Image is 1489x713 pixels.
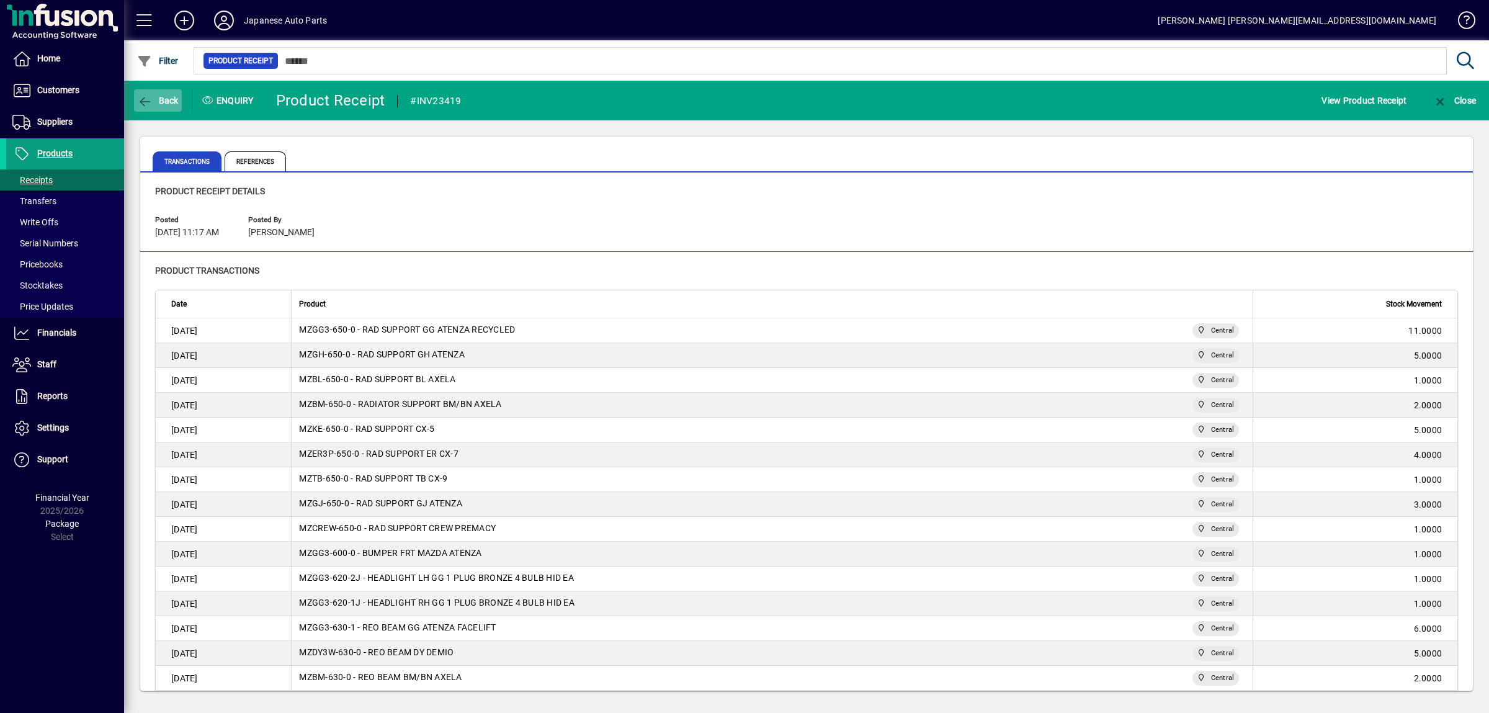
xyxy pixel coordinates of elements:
[299,572,574,586] div: MZGG3-620-2J - HEADLIGHT LH GG 1 PLUG BRONZE 4 BULB HID EA
[156,442,291,467] td: [DATE]
[192,91,267,110] div: Enquiry
[37,423,69,433] span: Settings
[156,616,291,641] td: [DATE]
[164,9,204,32] button: Add
[1253,442,1457,467] td: 4.0000
[1386,297,1442,311] span: Stock Movement
[137,96,179,105] span: Back
[1253,641,1457,666] td: 5.0000
[1158,11,1436,30] div: [PERSON_NAME] [PERSON_NAME][EMAIL_ADDRESS][DOMAIN_NAME]
[156,467,291,492] td: [DATE]
[1192,398,1240,413] span: Central
[1211,672,1235,684] span: Central
[37,454,68,464] span: Support
[155,216,230,224] span: Posted
[156,641,291,666] td: [DATE]
[1192,447,1240,462] span: Central
[410,91,461,111] div: #INV23419
[12,302,73,312] span: Price Updates
[6,43,124,74] a: Home
[156,418,291,442] td: [DATE]
[1192,572,1240,586] span: Central
[1211,647,1235,660] span: Central
[1192,621,1240,636] span: Central
[37,359,56,369] span: Staff
[299,547,481,562] div: MZGG3-600-0 - BUMPER FRT MAZDA ATENZA
[1211,374,1235,387] span: Central
[1253,542,1457,567] td: 1.0000
[156,542,291,567] td: [DATE]
[1253,616,1457,641] td: 6.0000
[6,444,124,475] a: Support
[6,212,124,233] a: Write Offs
[1253,368,1457,393] td: 1.0000
[1211,523,1235,536] span: Central
[1192,497,1240,512] span: Central
[1192,373,1240,388] span: Central
[225,151,286,171] span: References
[156,393,291,418] td: [DATE]
[1253,517,1457,542] td: 1.0000
[1192,596,1240,611] span: Central
[1253,666,1457,691] td: 2.0000
[1420,89,1489,112] app-page-header-button: Close enquiry
[1211,399,1235,411] span: Central
[156,591,291,616] td: [DATE]
[1211,598,1235,610] span: Central
[6,191,124,212] a: Transfers
[12,175,53,185] span: Receipts
[1449,2,1473,43] a: Knowledge Base
[1433,96,1476,105] span: Close
[299,646,454,661] div: MZDY3W-630-0 - REO BEAM DY DEMIO
[12,217,58,227] span: Write Offs
[299,398,501,413] div: MZBM-650-0 - RADIATOR SUPPORT BM/BN AXELA
[1253,418,1457,442] td: 5.0000
[45,519,79,529] span: Package
[155,228,219,238] span: [DATE] 11:17 AM
[12,238,78,248] span: Serial Numbers
[1321,91,1406,110] span: View Product Receipt
[299,671,462,686] div: MZBM-630-0 - REO BEAM BM/BN AXELA
[134,50,182,72] button: Filter
[137,56,179,66] span: Filter
[248,216,323,224] span: Posted By
[299,472,447,487] div: MZTB-650-0 - RAD SUPPORT TB CX-9
[1253,343,1457,368] td: 5.0000
[37,117,73,127] span: Suppliers
[299,522,496,537] div: MZCREW-650-0 - RAD SUPPORT CREW PREMACY
[1192,423,1240,437] span: Central
[1253,567,1457,591] td: 1.0000
[1253,591,1457,616] td: 1.0000
[1253,492,1457,517] td: 3.0000
[1192,646,1240,661] span: Central
[1192,547,1240,562] span: Central
[1318,89,1410,112] button: View Product Receipt
[1192,348,1240,363] span: Central
[37,148,73,158] span: Products
[1211,473,1235,486] span: Central
[299,497,462,512] div: MZGJ-650-0 - RAD SUPPORT GJ ATENZA
[299,621,496,636] div: MZGG3-630-1 - REO BEAM GG ATENZA FACELIFT
[299,596,575,611] div: MZGG3-620-1J - HEADLIGHT RH GG 1 PLUG BRONZE 4 BULB HID EA
[1192,323,1240,338] span: Central
[37,53,60,63] span: Home
[153,151,221,171] span: Transactions
[1211,622,1235,635] span: Central
[1253,467,1457,492] td: 1.0000
[156,517,291,542] td: [DATE]
[1192,472,1240,487] span: Central
[6,169,124,191] a: Receipts
[1211,424,1235,436] span: Central
[1211,498,1235,511] span: Central
[6,413,124,444] a: Settings
[37,391,68,401] span: Reports
[171,297,187,311] span: Date
[6,296,124,317] a: Price Updates
[6,349,124,380] a: Staff
[6,254,124,275] a: Pricebooks
[299,297,326,311] span: Product
[134,89,182,112] button: Back
[1192,671,1240,686] span: Central
[156,318,291,343] td: [DATE]
[299,373,455,388] div: MZBL-650-0 - RAD SUPPORT BL AXELA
